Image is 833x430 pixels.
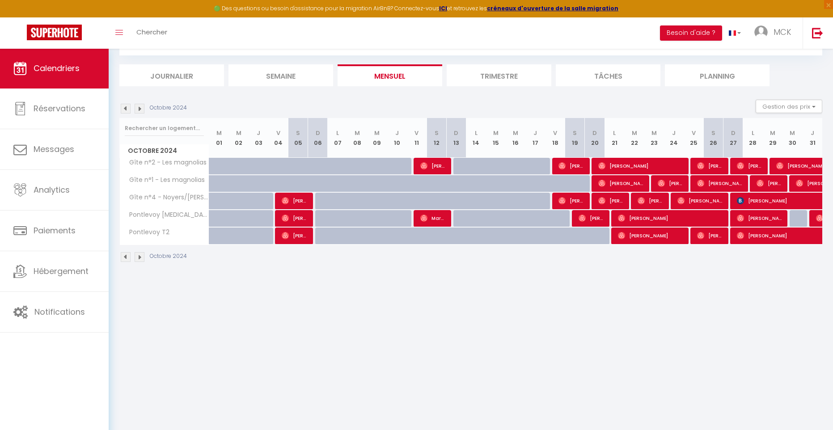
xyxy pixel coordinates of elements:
span: Analytics [34,184,70,195]
abbr: M [374,129,380,137]
span: Gîte n°1 - Les magnolias [121,175,207,185]
abbr: S [296,129,300,137]
th: 31 [803,118,822,158]
abbr: M [355,129,360,137]
span: [PERSON_NAME] [PERSON_NAME] [PERSON_NAME] [PERSON_NAME] [579,210,605,227]
th: 03 [249,118,268,158]
span: Notifications [34,306,85,317]
abbr: V [276,129,280,137]
abbr: D [454,129,458,137]
th: 04 [268,118,288,158]
span: [PERSON_NAME] Annick [PERSON_NAME] [658,175,684,192]
abbr: V [692,129,696,137]
th: 30 [782,118,802,158]
span: Octobre 2024 [120,144,209,157]
abbr: V [414,129,419,137]
abbr: J [672,129,676,137]
span: [PERSON_NAME] [282,227,308,244]
span: Margaux Carré [420,210,447,227]
th: 10 [387,118,407,158]
span: [PERSON_NAME] [618,210,723,227]
th: 12 [427,118,446,158]
span: [PERSON_NAME] [677,192,723,209]
span: Pontlevoy [MEDICAL_DATA] [121,210,211,220]
span: [PERSON_NAME] [PERSON_NAME] [737,210,783,227]
img: ... [754,25,768,39]
li: Trimestre [447,64,551,86]
span: Gîte n°2 - Les magnolias [121,158,209,168]
abbr: L [613,129,616,137]
abbr: J [811,129,814,137]
li: Semaine [228,64,333,86]
th: 25 [684,118,703,158]
span: MCK [774,26,791,38]
span: Hébergement [34,266,89,277]
th: 13 [446,118,466,158]
span: Messages [34,143,74,155]
abbr: S [711,129,715,137]
span: [PERSON_NAME] [757,175,783,192]
span: Chercher [136,27,167,37]
span: [PERSON_NAME] [638,192,664,209]
th: 07 [328,118,347,158]
abbr: L [475,129,478,137]
span: [PERSON_NAME] [558,157,585,174]
th: 23 [644,118,664,158]
span: Gîte n°4 - Noyers/[PERSON_NAME] [121,193,211,202]
button: Ouvrir le widget de chat LiveChat [7,4,34,30]
abbr: M [513,129,518,137]
abbr: M [632,129,637,137]
th: 08 [347,118,367,158]
th: 17 [525,118,545,158]
abbr: M [236,129,241,137]
th: 01 [209,118,229,158]
a: créneaux d'ouverture de la salle migration [487,4,618,12]
th: 09 [367,118,387,158]
abbr: M [770,129,775,137]
abbr: L [336,129,339,137]
span: [PERSON_NAME] [697,157,723,174]
th: 27 [723,118,743,158]
a: ICI [439,4,447,12]
span: [PERSON_NAME] [618,227,684,244]
abbr: D [731,129,736,137]
abbr: D [316,129,320,137]
th: 14 [466,118,486,158]
button: Gestion des prix [756,100,822,113]
th: 24 [664,118,684,158]
th: 15 [486,118,506,158]
a: ... MCK [748,17,803,49]
th: 05 [288,118,308,158]
th: 21 [605,118,624,158]
abbr: M [790,129,795,137]
span: [PERSON_NAME] [558,192,585,209]
span: [PERSON_NAME] [598,175,644,192]
th: 26 [703,118,723,158]
span: Réservations [34,103,85,114]
li: Tâches [556,64,660,86]
abbr: M [493,129,499,137]
th: 29 [763,118,782,158]
li: Journalier [119,64,224,86]
a: Chercher [130,17,174,49]
th: 19 [565,118,585,158]
input: Rechercher un logement... [125,120,204,136]
abbr: J [257,129,260,137]
th: 28 [743,118,763,158]
th: 18 [545,118,565,158]
span: [PERSON_NAME] [697,175,743,192]
p: Octobre 2024 [150,104,187,112]
span: Calendriers [34,63,80,74]
abbr: L [752,129,754,137]
th: 11 [407,118,427,158]
span: [PERSON_NAME] [737,157,763,174]
abbr: M [651,129,657,137]
abbr: M [216,129,222,137]
span: [PERSON_NAME] [282,192,308,209]
img: logout [812,27,823,38]
th: 16 [506,118,525,158]
abbr: V [553,129,557,137]
span: [PERSON_NAME] [598,192,625,209]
